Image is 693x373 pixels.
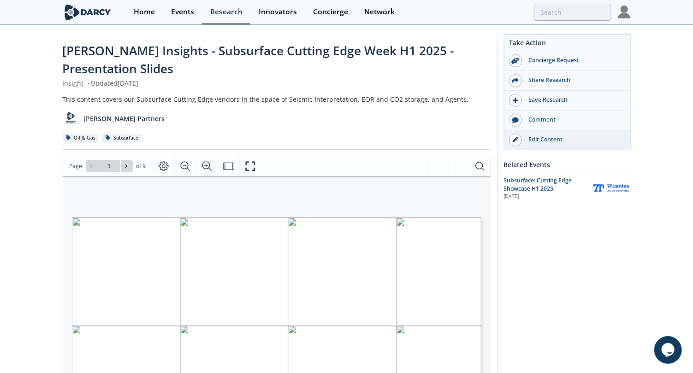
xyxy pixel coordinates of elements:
[83,114,165,123] p: [PERSON_NAME] Partners
[504,193,586,200] div: [DATE]
[102,134,142,142] div: Subsurface
[259,8,297,16] div: Innovators
[63,94,491,104] div: This content covers our Subsurface Cutting Edge vendors in the space of Seismic Interpretation, E...
[504,130,630,150] a: Edit Content
[504,176,631,201] a: Subsurface: Cutting Edge Showcase H1 2025 [DATE] 7Puentes
[522,116,625,124] div: Comment
[504,38,630,51] div: Take Action
[522,56,625,64] div: Concierge Request
[63,42,454,77] span: [PERSON_NAME] Insights - Subsurface Cutting Edge Week H1 2025 - Presentation Slides
[313,8,348,16] div: Concierge
[134,8,155,16] div: Home
[654,336,684,364] iframe: chat widget
[592,183,631,193] img: 7Puentes
[86,79,91,87] span: •
[210,8,243,16] div: Research
[63,134,99,142] div: Oil & Gas
[63,4,113,20] img: logo-wide.svg
[618,6,631,18] img: Profile
[63,78,491,88] div: Insight Updated [DATE]
[364,8,395,16] div: Network
[522,96,625,104] div: Save Research
[534,4,611,21] input: Advanced Search
[504,157,631,173] div: Related Events
[522,76,625,84] div: Share Research
[171,8,194,16] div: Events
[522,135,625,144] div: Edit Content
[504,176,572,192] span: Subsurface: Cutting Edge Showcase H1 2025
